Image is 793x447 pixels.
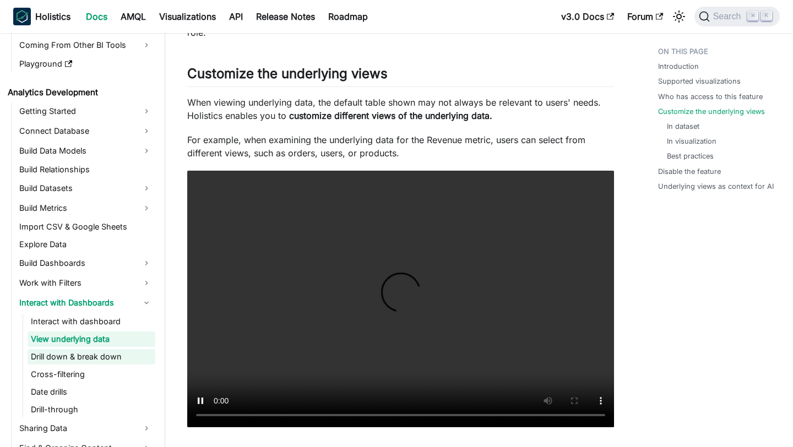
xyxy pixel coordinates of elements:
[747,11,758,21] kbd: ⌘
[658,106,765,117] a: Customize the underlying views
[289,110,492,121] strong: customize different views of the underlying data​​.
[16,162,155,177] a: Build Relationships
[16,56,155,72] a: Playground
[153,8,222,25] a: Visualizations
[249,8,322,25] a: Release Notes
[16,419,155,437] a: Sharing Data
[322,8,374,25] a: Roadmap
[667,121,699,132] a: In dataset
[555,8,621,25] a: v3.0 Docs
[658,76,741,86] a: Supported visualizations
[670,8,688,25] button: Switch between dark and light mode (currently light mode)
[28,349,155,364] a: Drill down & break down
[16,199,155,217] a: Build Metrics
[187,96,614,122] p: When viewing underlying data, the default table shown may not always be relevant to users' needs....
[658,181,774,192] a: Underlying views as context for AI
[187,133,614,160] p: For example, when examining the underlying data for the Revenue metric, users can select from dif...
[16,102,155,120] a: Getting Started
[16,36,155,54] a: Coming From Other BI Tools
[13,8,70,25] a: HolisticsHolistics
[187,66,614,86] h2: Customize the underlying views
[621,8,670,25] a: Forum
[667,136,716,146] a: In visualization
[658,61,699,72] a: Introduction
[28,331,155,347] a: View underlying data
[28,367,155,382] a: Cross-filtering
[16,254,155,272] a: Build Dashboards
[658,91,763,102] a: Who has access to this feature
[28,314,155,329] a: Interact with dashboard
[710,12,748,21] span: Search
[28,384,155,400] a: Date drills
[694,7,780,26] button: Search (Command+K)
[13,8,31,25] img: Holistics
[658,166,721,177] a: Disable the feature
[187,171,614,427] video: Your browser does not support embedding video, but you can .
[4,85,155,100] a: Analytics Development
[16,294,155,312] a: Interact with Dashboards
[79,8,114,25] a: Docs
[28,402,155,417] a: Drill-through
[16,122,155,140] a: Connect Database
[35,10,70,23] b: Holistics
[761,11,772,21] kbd: K
[16,142,155,160] a: Build Data Models
[16,219,155,235] a: Import CSV & Google Sheets
[16,274,155,292] a: Work with Filters
[222,8,249,25] a: API
[114,8,153,25] a: AMQL
[667,151,714,161] a: Best practices
[16,179,155,197] a: Build Datasets
[16,237,155,252] a: Explore Data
